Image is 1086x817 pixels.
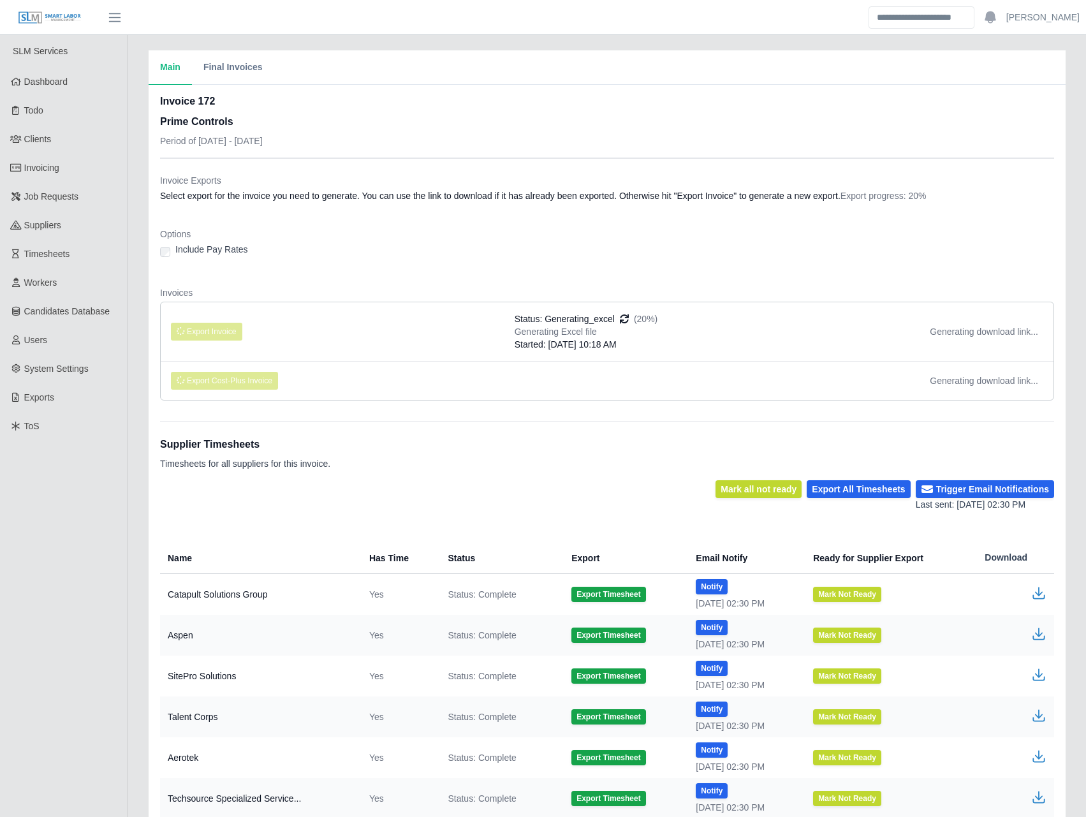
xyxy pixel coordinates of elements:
th: Download [974,542,1054,574]
div: Generating download link... [930,325,1038,338]
button: Trigger Email Notifications [916,480,1054,498]
dt: Invoice Exports [160,174,1054,187]
p: Timesheets for all suppliers for this invoice. [160,457,330,470]
th: Email Notify [686,542,803,574]
button: Notify [696,620,728,635]
span: Users [24,335,48,345]
button: Mark all not ready [715,480,802,498]
span: Export progress: 20% [840,191,927,201]
span: (20%) [634,313,657,325]
button: Mark Not Ready [813,791,881,806]
button: Export Timesheet [571,709,645,725]
button: Notify [696,702,728,717]
span: Status: Complete [448,588,516,601]
div: Last sent: [DATE] 02:30 PM [916,498,1054,512]
span: Status: Complete [448,670,516,682]
div: [DATE] 02:30 PM [696,597,793,610]
button: Notify [696,783,728,799]
dd: Select export for the invoice you need to generate. You can use the link to download if it has al... [160,189,1054,202]
span: Dashboard [24,77,68,87]
button: Mark Not Ready [813,668,881,684]
td: Catapult Solutions Group [160,574,359,615]
button: Mark Not Ready [813,709,881,725]
span: Todo [24,105,43,115]
span: System Settings [24,364,89,374]
th: Name [160,542,359,574]
dt: Options [160,228,1054,240]
button: Export Timesheet [571,668,645,684]
h1: Supplier Timesheets [160,437,330,452]
td: Yes [359,737,438,778]
td: Yes [359,615,438,656]
div: Started: [DATE] 10:18 AM [515,338,658,351]
td: Aerotek [160,737,359,778]
span: Status: Generating_excel [515,313,615,325]
button: Final Invoices [192,50,274,85]
button: Main [149,50,192,85]
button: Notify [696,661,728,676]
button: Mark Not Ready [813,750,881,765]
div: Generating Excel file [515,325,658,338]
div: [DATE] 02:30 PM [696,801,793,814]
th: Ready for Supplier Export [803,542,974,574]
span: Status: Complete [448,792,516,805]
span: Workers [24,277,57,288]
a: [PERSON_NAME] [1006,11,1080,24]
span: Status: Complete [448,751,516,764]
button: Export Timesheet [571,791,645,806]
span: ToS [24,421,40,431]
button: Export All Timesheets [807,480,910,498]
td: SitePro Solutions [160,656,359,696]
th: Status [437,542,561,574]
button: Mark Not Ready [813,587,881,602]
span: Invoicing [24,163,59,173]
td: Yes [359,656,438,696]
span: Suppliers [24,220,61,230]
td: Yes [359,696,438,737]
button: Mark Not Ready [813,628,881,643]
div: [DATE] 02:30 PM [696,719,793,732]
span: Clients [24,134,52,144]
button: Export Invoice [171,323,242,341]
p: Period of [DATE] - [DATE] [160,135,263,147]
span: Job Requests [24,191,79,202]
td: Talent Corps [160,696,359,737]
span: Status: Complete [448,710,516,723]
span: Status: Complete [448,629,516,642]
div: [DATE] 02:30 PM [696,638,793,651]
img: SLM Logo [18,11,82,25]
th: Export [561,542,686,574]
span: Timesheets [24,249,70,259]
button: Export Timesheet [571,587,645,602]
button: Notify [696,742,728,758]
div: [DATE] 02:30 PM [696,760,793,773]
h2: Invoice 172 [160,94,263,109]
button: Export Timesheet [571,750,645,765]
button: Export Cost-Plus Invoice [171,372,278,390]
h3: Prime Controls [160,114,263,129]
input: Search [869,6,974,29]
span: Candidates Database [24,306,110,316]
td: Aspen [160,615,359,656]
span: Exports [24,392,54,402]
span: SLM Services [13,46,68,56]
button: Export Timesheet [571,628,645,643]
dt: Invoices [160,286,1054,299]
button: Notify [696,579,728,594]
th: Has Time [359,542,438,574]
td: Yes [359,574,438,615]
label: Include Pay Rates [175,243,248,256]
div: [DATE] 02:30 PM [696,679,793,691]
div: Generating download link... [930,374,1038,387]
